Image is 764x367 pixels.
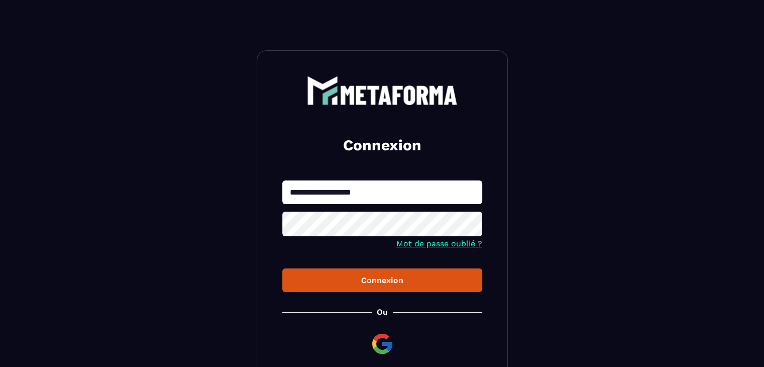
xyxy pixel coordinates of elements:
h2: Connexion [294,135,470,155]
button: Connexion [282,268,482,292]
a: logo [282,76,482,105]
div: Connexion [290,276,474,285]
a: Mot de passe oublié ? [396,239,482,248]
img: logo [307,76,458,105]
p: Ou [377,307,388,317]
img: google [370,332,394,356]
